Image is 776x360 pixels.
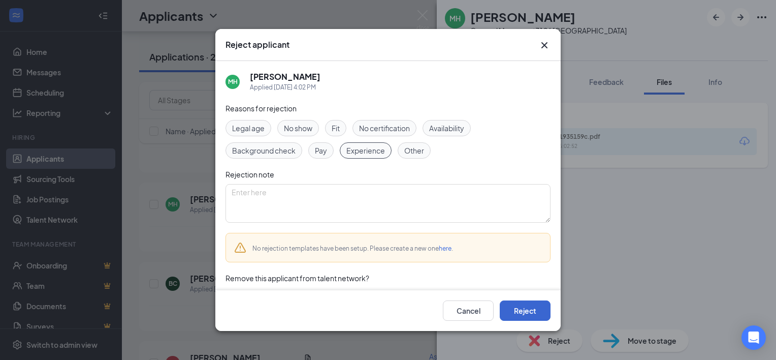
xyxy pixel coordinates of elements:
a: here [439,245,451,252]
span: Pay [315,145,327,156]
h3: Reject applicant [225,39,289,50]
button: Reject [500,301,551,321]
span: Fit [332,123,340,134]
div: MH [228,77,238,86]
span: Remove this applicant from talent network? [225,274,369,283]
h5: [PERSON_NAME] [250,71,320,82]
div: Open Intercom Messenger [741,325,766,350]
span: Reasons for rejection [225,104,297,113]
button: Cancel [443,301,494,321]
svg: Warning [234,242,246,254]
svg: Cross [538,39,551,51]
span: Experience [346,145,385,156]
span: Other [404,145,424,156]
span: Legal age [232,123,265,134]
span: No certification [359,123,410,134]
span: Availability [429,123,464,134]
button: Close [538,39,551,51]
span: Rejection note [225,170,274,179]
span: No rejection templates have been setup. Please create a new one . [252,245,453,252]
span: Background check [232,145,296,156]
span: No show [284,123,312,134]
div: Applied [DATE] 4:02 PM [250,82,320,93]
